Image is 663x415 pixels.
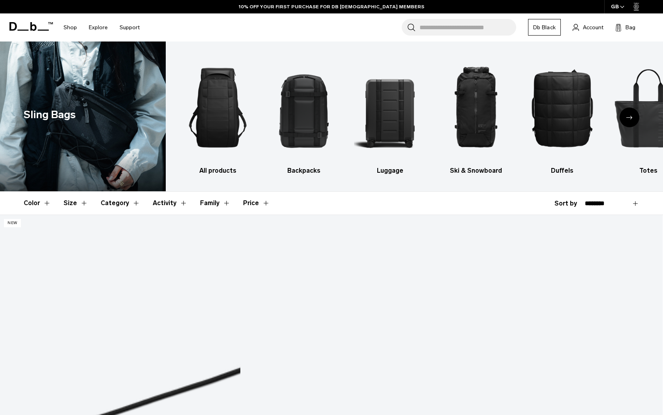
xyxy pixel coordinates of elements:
h3: All products [182,166,254,175]
li: 1 / 10 [182,53,254,175]
h1: Sling Bags [24,107,76,123]
a: Db Black [528,19,561,36]
h3: Ski & Snowboard [440,166,512,175]
a: Shop [64,13,77,41]
button: Bag [615,23,635,32]
a: Db All products [182,53,254,175]
img: Db [354,53,426,162]
a: Db Duffels [526,53,598,175]
span: Account [583,23,603,32]
img: Db [440,53,512,162]
a: Db Backpacks [268,53,340,175]
button: Toggle Filter [200,192,230,215]
li: 5 / 10 [526,53,598,175]
a: Account [573,23,603,32]
button: Toggle Price [243,192,270,215]
button: Toggle Filter [64,192,88,215]
img: Db [182,53,254,162]
img: Db [526,53,598,162]
button: Toggle Filter [24,192,51,215]
a: Db Luggage [354,53,426,175]
li: 4 / 10 [440,53,512,175]
span: Bag [626,23,635,32]
a: Explore [89,13,108,41]
li: 2 / 10 [268,53,340,175]
a: Db Ski & Snowboard [440,53,512,175]
div: Next slide [620,108,639,127]
h3: Luggage [354,166,426,175]
li: 3 / 10 [354,53,426,175]
h3: Duffels [526,166,598,175]
h3: Backpacks [268,166,340,175]
button: Toggle Filter [101,192,140,215]
p: New [4,219,21,227]
img: Db [268,53,340,162]
a: Support [120,13,140,41]
a: 10% OFF YOUR FIRST PURCHASE FOR DB [DEMOGRAPHIC_DATA] MEMBERS [239,3,424,10]
nav: Main Navigation [58,13,146,41]
button: Toggle Filter [153,192,187,215]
